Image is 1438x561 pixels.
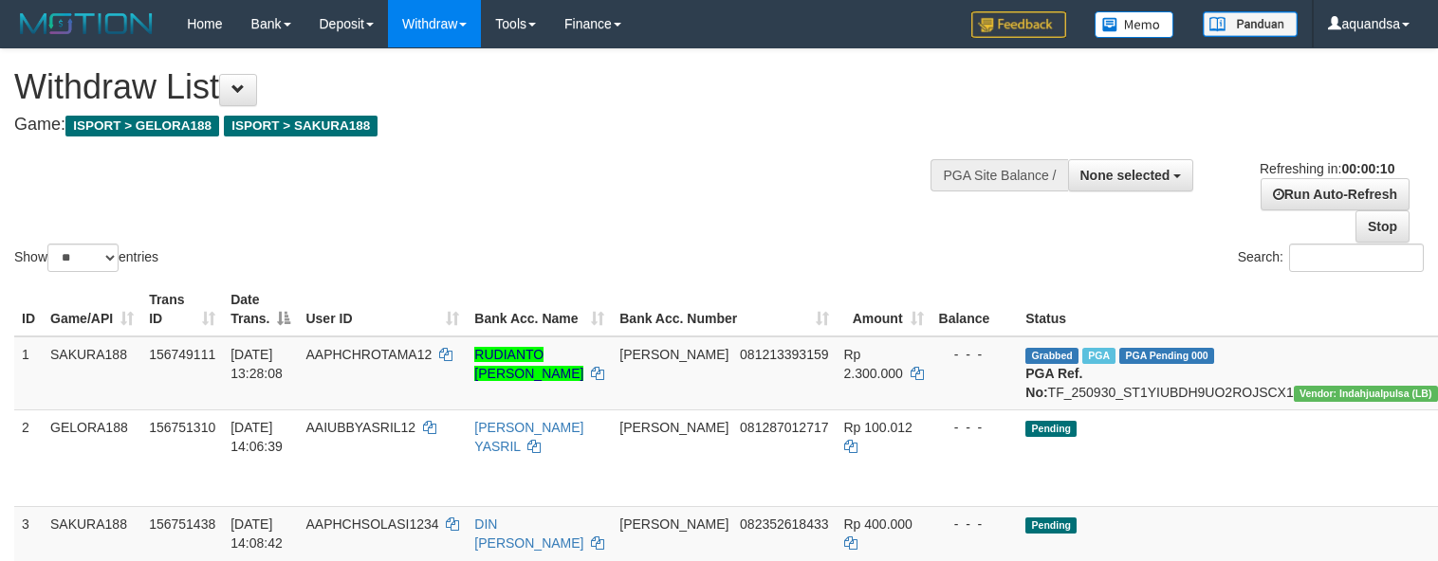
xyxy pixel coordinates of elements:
th: Amount: activate to sort column ascending [837,282,931,336]
span: ISPORT > GELORA188 [65,116,219,136]
span: [DATE] 14:08:42 [230,516,283,551]
div: - - - [939,418,1011,437]
label: Search: [1238,244,1424,272]
a: Stop [1355,210,1410,243]
span: Copy 081287012717 to clipboard [740,420,828,435]
h1: Withdraw List [14,68,940,106]
th: Balance [931,282,1019,336]
span: [PERSON_NAME] [619,516,728,532]
span: Vendor URL: https://dashboard.q2checkout.com/secure [1294,386,1438,402]
span: Copy 082352618433 to clipboard [740,516,828,532]
span: ISPORT > SAKURA188 [224,116,378,136]
span: Pending [1025,421,1077,437]
span: Pending [1025,517,1077,534]
div: - - - [939,345,1011,364]
span: Grabbed [1025,348,1078,364]
span: Marked by aquandsa [1082,348,1115,364]
td: 1 [14,336,43,410]
span: 156751310 [149,420,215,435]
td: SAKURA188 [43,336,141,410]
input: Search: [1289,244,1424,272]
a: DIN [PERSON_NAME] [474,516,583,551]
div: PGA Site Balance / [931,159,1067,191]
td: 2 [14,409,43,506]
span: 156749111 [149,347,215,362]
span: [DATE] 14:06:39 [230,420,283,454]
th: Date Trans.: activate to sort column descending [223,282,298,336]
span: [PERSON_NAME] [619,420,728,435]
span: Rp 2.300.000 [844,347,903,381]
span: AAPHCHROTAMA12 [305,347,432,362]
img: panduan.png [1203,11,1298,37]
span: [DATE] 13:28:08 [230,347,283,381]
b: PGA Ref. No: [1025,366,1082,400]
th: Bank Acc. Number: activate to sort column ascending [612,282,836,336]
a: Run Auto-Refresh [1261,178,1410,210]
span: AAPHCHSOLASI1234 [305,516,438,532]
strong: 00:00:10 [1341,161,1394,176]
a: [PERSON_NAME] YASRIL [474,420,583,454]
span: Copy 081213393159 to clipboard [740,347,828,362]
span: [PERSON_NAME] [619,347,728,362]
th: User ID: activate to sort column ascending [298,282,467,336]
div: - - - [939,515,1011,534]
th: Game/API: activate to sort column ascending [43,282,141,336]
th: ID [14,282,43,336]
span: Rp 400.000 [844,516,913,532]
th: Trans ID: activate to sort column ascending [141,282,223,336]
td: GELORA188 [43,409,141,506]
img: Feedback.jpg [971,11,1066,38]
img: MOTION_logo.png [14,9,158,38]
span: 156751438 [149,516,215,532]
a: RUDIANTO [PERSON_NAME] [474,347,583,381]
h4: Game: [14,116,940,135]
label: Show entries [14,244,158,272]
span: Refreshing in: [1260,161,1394,176]
span: AAIUBBYASRIL12 [305,420,415,435]
th: Bank Acc. Name: activate to sort column ascending [467,282,612,336]
span: None selected [1080,168,1171,183]
span: PGA Pending [1119,348,1214,364]
img: Button%20Memo.svg [1095,11,1174,38]
select: Showentries [47,244,119,272]
button: None selected [1068,159,1194,191]
span: Rp 100.012 [844,420,913,435]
